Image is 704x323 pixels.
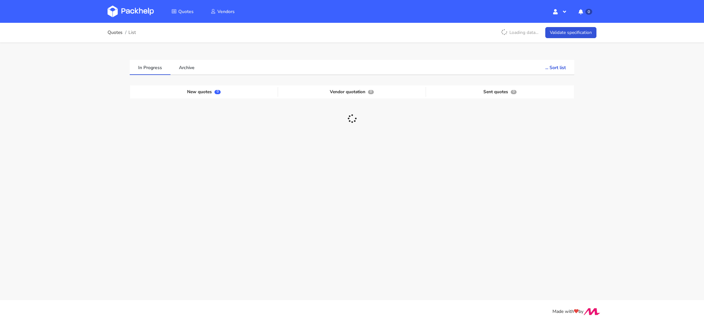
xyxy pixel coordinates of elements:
[203,6,242,17] a: Vendors
[108,26,136,39] nav: breadcrumb
[108,6,154,17] img: Dashboard
[170,60,203,74] a: Archive
[214,90,220,94] span: 0
[130,60,170,74] a: In Progress
[368,90,374,94] span: 0
[278,87,426,97] div: Vendor quotation
[573,6,596,17] button: 0
[545,27,596,38] a: Validate specification
[511,90,517,94] span: 0
[178,8,194,15] span: Quotes
[164,6,201,17] a: Quotes
[583,308,600,315] img: Move Closer
[99,308,605,316] div: Made with by
[128,30,136,35] span: List
[537,60,574,74] button: ... Sort list
[217,8,235,15] span: Vendors
[585,9,592,15] span: 0
[130,87,278,97] div: New quotes
[498,27,542,38] p: Loading data...
[108,30,123,35] a: Quotes
[426,87,574,97] div: Sent quotes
